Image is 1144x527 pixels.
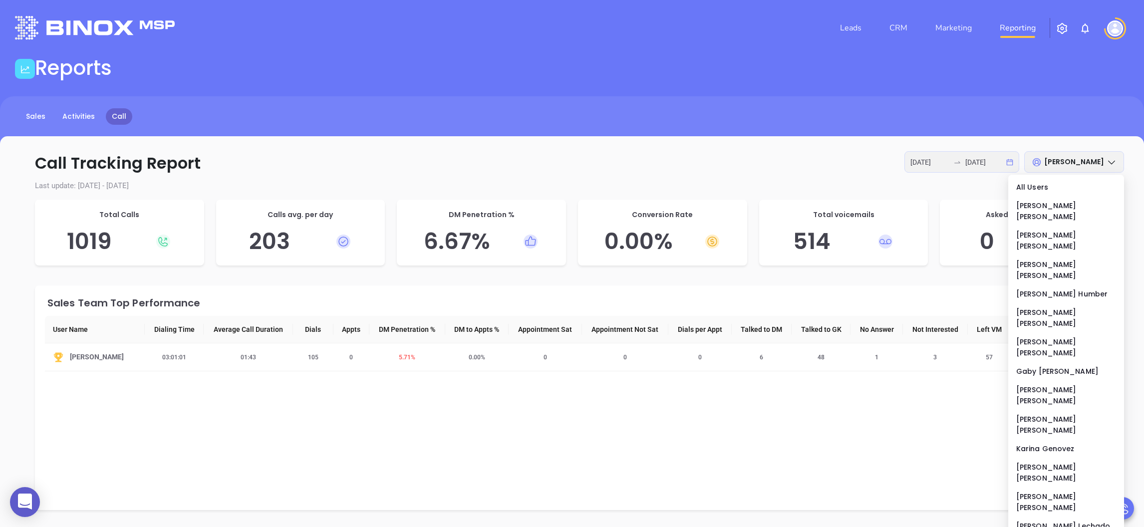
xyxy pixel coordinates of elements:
[47,298,1099,308] div: Sales Team Top Performance
[1044,157,1104,167] span: [PERSON_NAME]
[1016,230,1116,252] div: [PERSON_NAME] [PERSON_NAME]
[910,157,949,168] input: Start date
[754,354,769,361] span: 6
[980,354,999,361] span: 57
[407,228,556,255] h5: 6.67 %
[931,18,976,38] a: Marketing
[15,16,175,39] img: logo
[35,56,112,80] h1: Reports
[851,316,903,343] th: No Answer
[1016,336,1116,358] div: [PERSON_NAME] [PERSON_NAME]
[950,210,1099,220] p: Asked to be removed
[965,157,1004,168] input: End date
[156,354,192,361] span: 03:01:01
[996,18,1040,38] a: Reporting
[1016,182,1116,193] div: All Users
[53,352,64,363] img: Top-YuorZo0z.svg
[293,316,333,343] th: Dials
[692,354,708,361] span: 0
[20,151,1124,175] p: Call Tracking Report
[1016,491,1116,513] div: [PERSON_NAME] [PERSON_NAME]
[20,108,51,125] a: Sales
[792,316,851,343] th: Talked to GK
[1016,288,1116,299] div: [PERSON_NAME] Humber
[445,316,509,343] th: DM to Appts %
[903,316,968,343] th: Not Interested
[617,354,633,361] span: 0
[769,228,918,255] h5: 514
[953,158,961,166] span: swap-right
[1016,259,1116,281] div: [PERSON_NAME] [PERSON_NAME]
[302,354,324,361] span: 105
[588,210,737,220] p: Conversion Rate
[950,228,1099,255] h5: 0
[1016,366,1116,377] div: Gaby [PERSON_NAME]
[509,316,581,343] th: Appointment Sat
[45,210,194,220] p: Total Calls
[538,354,553,361] span: 0
[20,180,1124,192] p: Last update: [DATE] - [DATE]
[1107,20,1123,36] img: user
[588,228,737,255] h5: 0.00 %
[968,316,1011,343] th: Left VM
[45,228,194,255] h5: 1019
[668,316,732,343] th: Dials per Appt
[1056,22,1068,34] img: iconSetting
[769,210,918,220] p: Total voicemails
[226,210,375,220] p: Calls avg. per day
[953,158,961,166] span: to
[463,354,491,361] span: 0.00 %
[369,316,445,343] th: DM Penetration %
[885,18,911,38] a: CRM
[56,108,101,125] a: Activities
[343,354,359,361] span: 0
[927,354,943,361] span: 3
[812,354,831,361] span: 48
[1016,307,1116,329] div: [PERSON_NAME] [PERSON_NAME]
[226,228,375,255] h5: 203
[732,316,792,343] th: Talked to DM
[1016,200,1116,222] div: [PERSON_NAME] [PERSON_NAME]
[393,354,421,361] span: 5.71 %
[407,210,556,220] p: DM Penetration %
[836,18,865,38] a: Leads
[45,316,145,343] th: User Name
[204,316,293,343] th: Average Call Duration
[145,316,204,343] th: Dialing Time
[235,354,262,361] span: 01:43
[333,316,369,343] th: Appts
[869,354,884,361] span: 1
[1016,462,1116,484] div: [PERSON_NAME] [PERSON_NAME]
[1016,443,1116,454] div: Karina Genovez
[70,351,124,363] span: [PERSON_NAME]
[106,108,132,125] a: Call
[582,316,669,343] th: Appointment Not Sat
[1079,22,1091,34] img: iconNotification
[1016,384,1116,406] div: [PERSON_NAME] [PERSON_NAME]
[1016,414,1116,436] div: [PERSON_NAME] [PERSON_NAME]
